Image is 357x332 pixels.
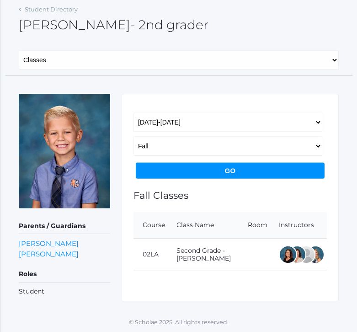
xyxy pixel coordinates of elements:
[176,246,231,262] a: Second Grade - [PERSON_NAME]
[167,212,239,239] th: Class Name
[288,245,306,264] div: Cari Burke
[133,190,327,201] h1: Fall Classes
[297,245,315,264] div: Sarah Armstrong
[279,245,297,264] div: Emily Balli
[270,212,327,239] th: Instructors
[19,238,79,249] a: [PERSON_NAME]
[19,287,110,296] li: Student
[19,18,208,32] h2: [PERSON_NAME]
[133,212,167,239] th: Course
[306,245,325,264] div: Courtney Nicholls
[19,94,110,208] img: Esa Zacharia
[19,249,79,259] a: [PERSON_NAME]
[136,163,325,179] input: Go
[25,5,78,13] a: Student Directory
[133,238,167,271] td: 02LA
[0,318,357,327] p: © Scholae 2025. All rights reserved.
[130,17,208,33] span: - 2nd grader
[19,218,110,234] h5: Parents / Guardians
[19,267,110,282] h5: Roles
[239,212,270,239] th: Room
